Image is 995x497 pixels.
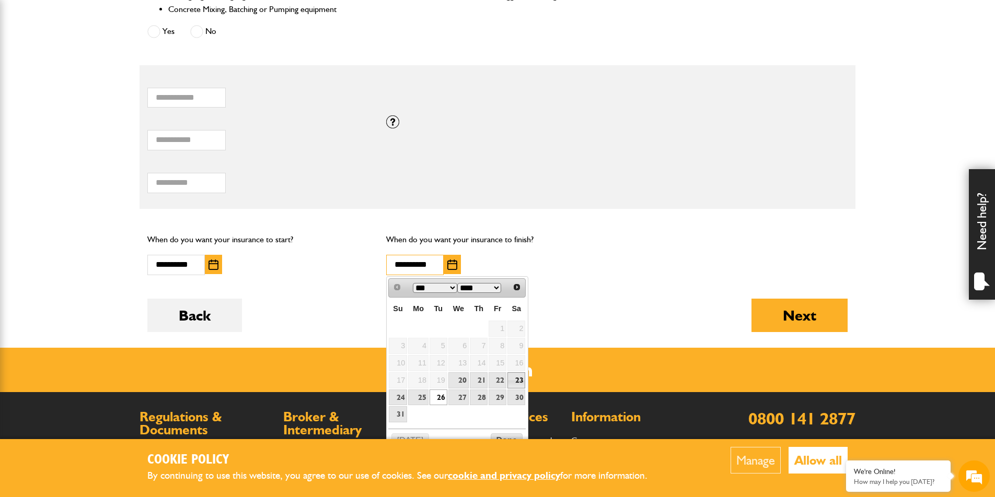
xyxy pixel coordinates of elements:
a: cookie and privacy policy [448,469,560,481]
a: 26 [430,389,447,406]
a: Contact us [571,435,608,445]
p: When do you want your insurance to start? [147,233,371,246]
li: Concrete Mixing, Batching or Pumping equipment [168,3,366,16]
button: Back [147,299,242,332]
p: How may I help you today? [854,478,943,486]
h2: Broker & Intermediary [283,410,416,437]
p: By continuing to use this website, you agree to our use of cookies. See our for more information. [147,468,665,484]
a: 20 [448,372,469,388]
a: Next [510,280,525,295]
label: Yes [147,25,175,38]
a: 29 [489,389,506,406]
img: Choose date [209,259,218,270]
div: Minimize live chat window [171,5,196,30]
textarea: Type your message and hit 'Enter' [14,189,191,313]
em: Start Chat [142,322,190,336]
span: Monday [413,304,424,313]
a: 23 [507,372,525,388]
span: Next [513,283,521,291]
span: Thursday [474,304,483,313]
a: 21 [470,372,488,388]
p: When do you want your insurance to finish? [386,233,609,246]
button: Allow all [789,447,848,474]
div: Chat with us now [54,58,176,72]
button: Next [751,299,848,332]
h2: Information [571,410,704,424]
a: 22 [489,372,506,388]
span: Tuesday [434,304,443,313]
label: No [190,25,216,38]
div: We're Online! [854,467,943,476]
span: Saturday [512,304,521,313]
span: Friday [494,304,501,313]
a: 24 [389,389,407,406]
a: 28 [470,389,488,406]
span: Wednesday [453,304,464,313]
button: Manage [731,447,781,474]
input: Enter your email address [14,127,191,150]
h2: Cookie Policy [147,452,665,468]
a: 30 [507,389,525,406]
h2: Regulations & Documents [140,410,273,437]
div: Need help? [969,169,995,300]
img: Choose date [447,259,457,270]
a: 25 [408,389,429,406]
input: Enter your last name [14,97,191,120]
a: 0800 141 2877 [748,408,855,429]
input: Enter your phone number [14,158,191,181]
a: 31 [389,406,407,422]
img: d_20077148190_company_1631870298795_20077148190 [18,58,44,73]
button: Done [491,433,523,448]
span: Sunday [393,304,402,313]
a: 27 [448,389,469,406]
button: [DATE] [391,433,429,448]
